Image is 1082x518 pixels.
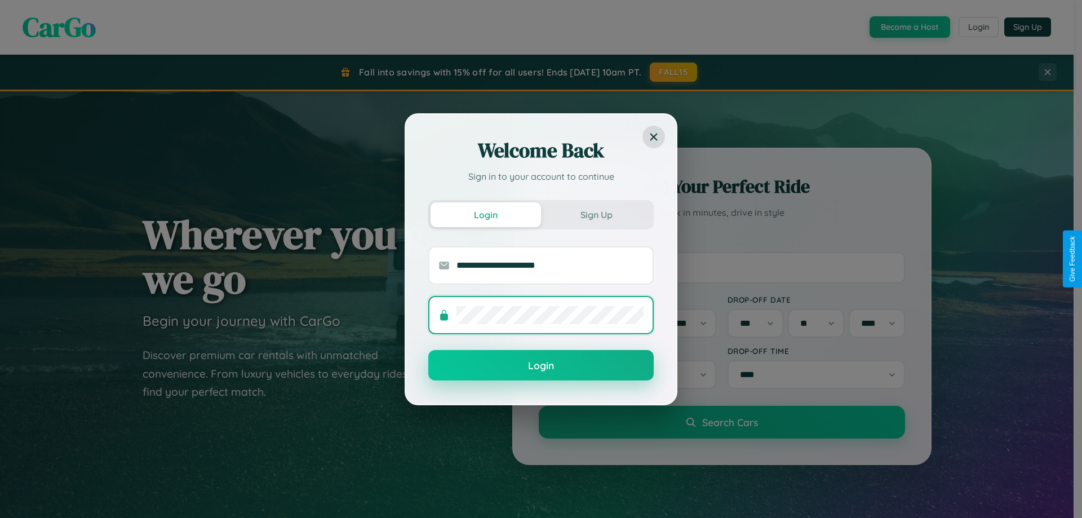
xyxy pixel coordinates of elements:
button: Sign Up [541,202,651,227]
p: Sign in to your account to continue [428,170,654,183]
button: Login [428,350,654,380]
div: Give Feedback [1068,236,1076,282]
button: Login [431,202,541,227]
h2: Welcome Back [428,137,654,164]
